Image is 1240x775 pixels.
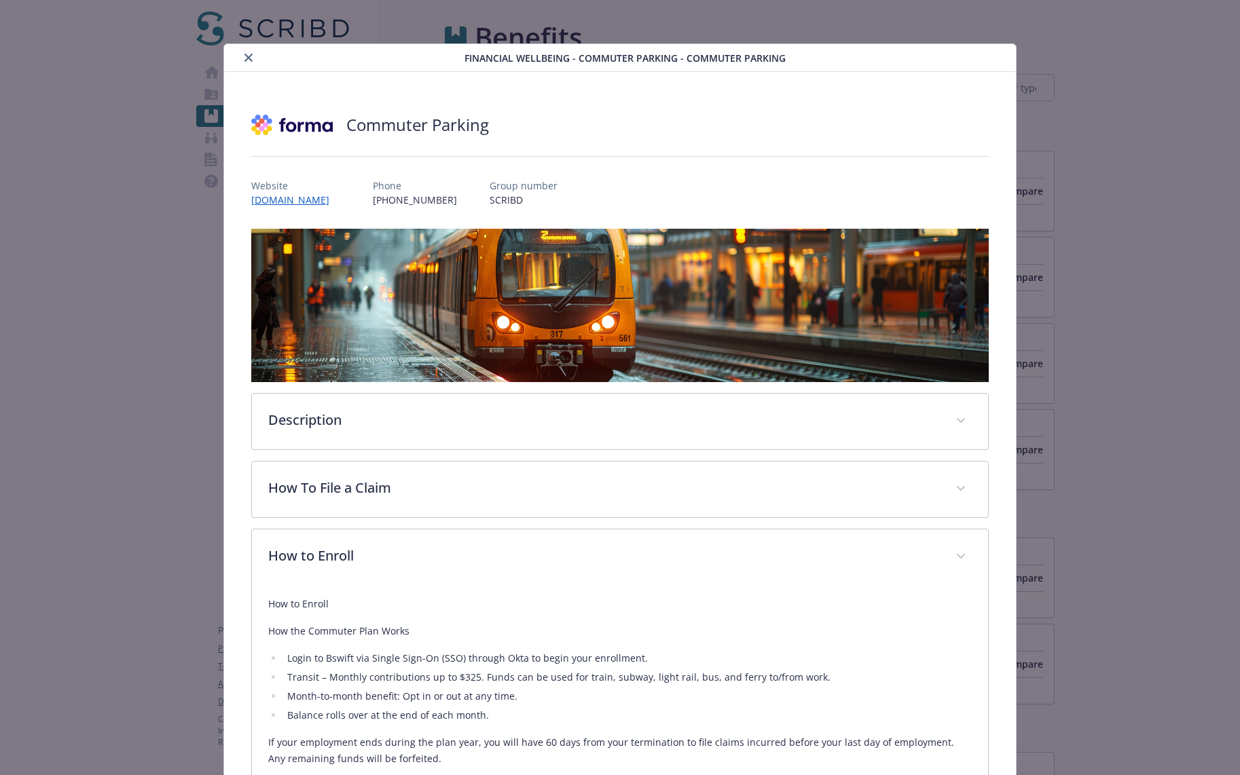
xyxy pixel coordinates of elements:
[251,193,340,206] a: [DOMAIN_NAME]
[268,410,940,430] p: Description
[268,478,940,498] p: How To File a Claim
[283,650,972,666] li: Login to Bswift via Single Sign-On (SSO) through Okta to begin your enrollment.
[490,178,558,193] p: Group number
[252,529,989,585] div: How to Enroll
[251,105,333,145] img: Forma, Inc.
[252,394,989,449] div: Description
[283,688,972,704] li: Month-to-month benefit: Opt in or out at any time.
[268,546,940,566] p: How to Enroll
[373,178,457,193] p: Phone
[240,50,257,66] button: close
[490,193,558,207] p: SCRIBD
[268,596,972,612] p: How to Enroll
[268,623,972,639] p: How the Commuter Plan Works
[251,178,340,193] p: Website
[283,707,972,723] li: Balance rolls over at the end of each month.
[268,734,972,767] p: If your employment ends during the plan year, you will have 60 days from your termination to file...
[283,669,972,685] li: Transit – Monthly contributions up to $325. Funds can be used for train, subway, light rail, bus,...
[251,229,989,382] img: banner
[252,461,989,517] div: How To File a Claim
[464,51,786,65] span: Financial Wellbeing - Commuter Parking - Commuter Parking
[346,113,489,136] h2: Commuter Parking
[373,193,457,207] p: [PHONE_NUMBER]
